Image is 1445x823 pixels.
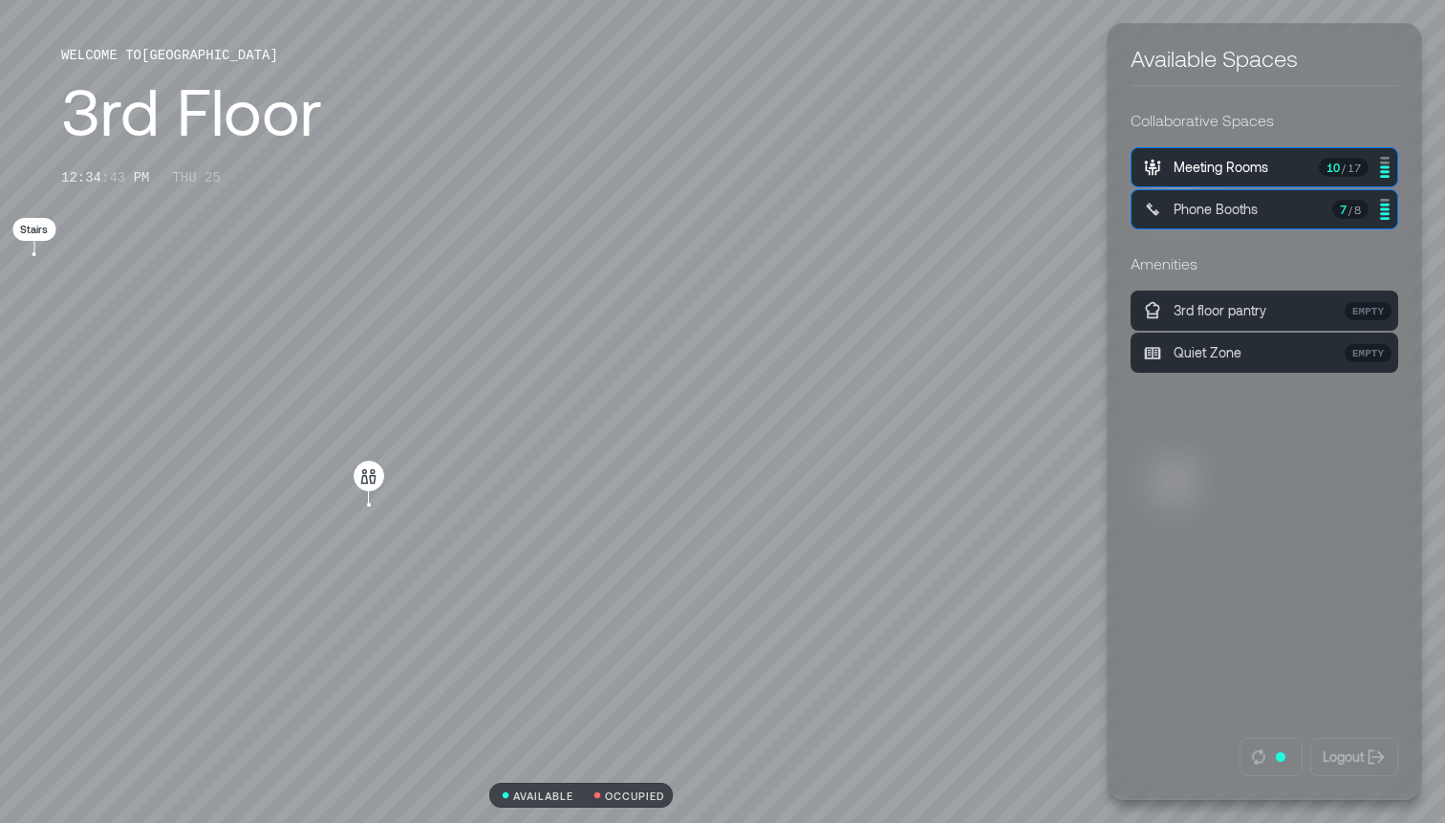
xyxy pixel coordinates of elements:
p: 10 [1326,162,1340,173]
p: 17 [1348,162,1361,173]
p: empty [1352,307,1384,317]
p: Collaborative Spaces [1131,109,1387,132]
p: Available Spaces [1131,47,1298,70]
p: 7 [1340,204,1347,215]
div: Logout [1310,738,1398,776]
p: OCCUPIED [605,791,665,801]
p: / [1348,204,1352,215]
p: 3rd floor pantry [1174,301,1322,320]
p: Quiet Zone [1174,343,1322,362]
p: empty [1352,349,1384,359]
p: Phone Booths [1174,200,1258,219]
p: / [1342,162,1346,173]
p: Amenities [1131,252,1387,275]
p: 8 [1354,204,1361,215]
p: AVAILABLE [513,791,574,801]
p: Meeting Rooms [1174,158,1268,177]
